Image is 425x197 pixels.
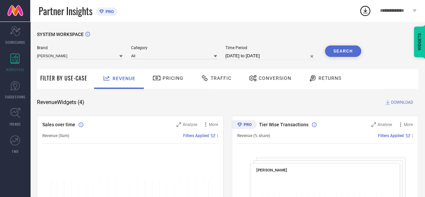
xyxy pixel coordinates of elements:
[359,5,371,17] div: Open download list
[39,4,92,18] span: Partner Insights
[225,45,316,50] span: Time Period
[256,168,287,172] span: [PERSON_NAME]
[113,76,135,81] span: Revenue
[183,133,209,138] span: Filters Applied
[412,133,413,138] span: |
[371,122,376,127] svg: Zoom
[6,67,25,72] span: WORKSPACE
[378,122,392,127] span: Analyse
[183,122,197,127] span: Analyse
[232,120,257,130] div: Premium
[391,99,413,106] span: DOWNLOAD
[5,40,25,45] span: SCORECARDS
[40,74,87,82] span: Filter By Use-Case
[225,52,316,60] input: Select time period
[37,32,84,37] span: SYSTEM WORKSPACE
[217,133,218,138] span: |
[5,94,26,99] span: SUGGESTIONS
[318,75,341,81] span: Returns
[37,45,123,50] span: Brand
[176,122,181,127] svg: Zoom
[42,133,69,138] span: Revenue (Sum)
[104,9,114,14] span: PRO
[378,133,404,138] span: Filters Applied
[12,149,18,154] span: FWD
[42,122,75,127] span: Sales over time
[211,75,231,81] span: Traffic
[209,122,218,127] span: More
[259,75,291,81] span: Conversion
[237,133,270,138] span: Revenue (% share)
[131,45,217,50] span: Category
[404,122,413,127] span: More
[9,122,21,127] span: TRENDS
[163,75,183,81] span: Pricing
[325,45,361,57] button: Search
[37,99,84,106] span: Revenue Widgets ( 4 )
[259,122,308,127] span: Tier Wise Transactions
